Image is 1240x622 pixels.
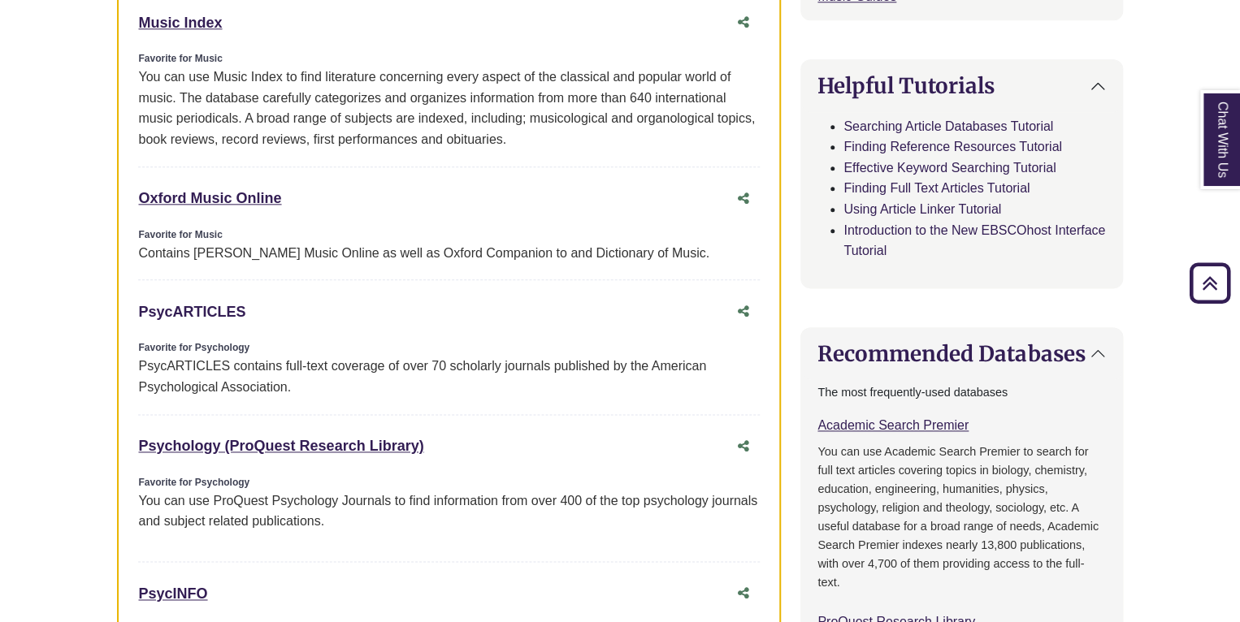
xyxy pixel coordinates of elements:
[817,443,1105,592] p: You can use Academic Search Premier to search for full text articles covering topics in biology, ...
[817,383,1105,402] p: The most frequently-used databases
[138,585,207,602] a: PsycINFO
[138,51,760,67] div: Favorite for Music
[138,304,245,320] a: PsycARTICLES
[1184,272,1236,294] a: Back to Top
[817,418,969,432] a: Academic Search Premier
[843,223,1105,258] a: Introduction to the New EBSCOhost Interface Tutorial
[843,119,1053,133] a: Searching Article Databases Tutorial
[138,190,281,206] a: Oxford Music Online
[138,15,222,31] a: Music Index
[801,60,1121,111] button: Helpful Tutorials
[843,202,1001,216] a: Using Article Linker Tutorial
[138,475,760,490] div: Favorite for Psychology
[843,140,1062,153] a: Finding Reference Resources Tutorial
[138,243,760,264] div: Contains [PERSON_NAME] Music Online as well as Oxford Companion to and Dictionary of Music.
[727,296,760,327] button: Share this database
[138,438,423,454] a: Psychology (ProQuest Research Library)
[138,490,760,532] p: You can use ProQuest Psychology Journals to find information from over 400 of the top psychology ...
[843,161,1056,175] a: Effective Keyword Searching Tutorial
[727,578,760,609] button: Share this database
[801,328,1121,379] button: Recommended Databases
[138,227,760,243] div: Favorite for Music
[138,340,760,356] div: Favorite for Psychology
[138,356,760,397] div: PsycARTICLES contains full-text coverage of over 70 scholarly journals published by the American ...
[843,181,1030,195] a: Finding Full Text Articles Tutorial
[727,184,760,214] button: Share this database
[727,431,760,462] button: Share this database
[727,7,760,38] button: Share this database
[138,67,760,149] div: You can use Music Index to find literature concerning every aspect of the classical and popular w...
